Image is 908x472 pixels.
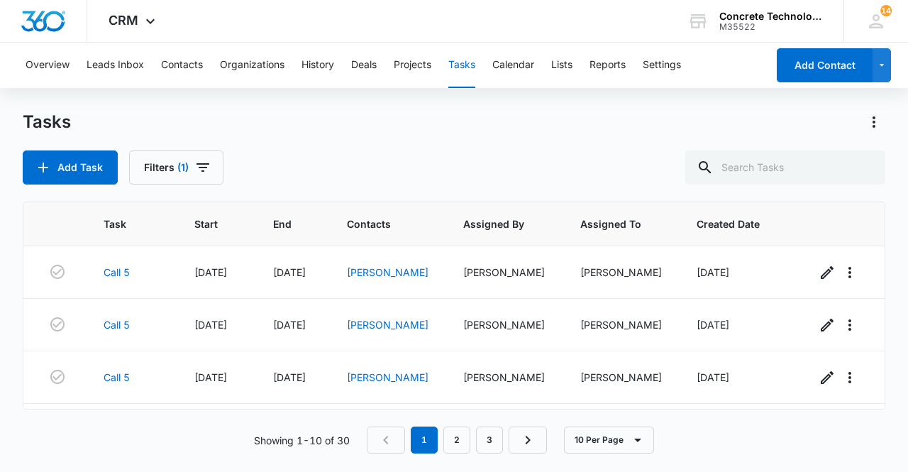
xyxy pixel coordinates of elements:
h1: Tasks [23,111,71,133]
nav: Pagination [367,427,547,454]
span: 14 [880,5,892,16]
button: Filters(1) [129,150,223,185]
span: [DATE] [697,266,729,278]
a: Call 5 [104,317,130,332]
button: Projects [394,43,431,88]
div: [PERSON_NAME] [580,370,663,385]
span: Assigned To [580,216,642,231]
button: Deals [351,43,377,88]
button: Reports [589,43,626,88]
span: [DATE] [697,319,729,331]
span: Start [194,216,218,231]
span: Contacts [347,216,409,231]
div: notifications count [880,5,892,16]
button: Tasks [448,43,475,88]
a: Call 5 [104,370,130,385]
span: CRM [109,13,138,28]
div: account id [719,22,823,32]
div: [PERSON_NAME] [463,370,546,385]
a: [PERSON_NAME] [347,319,428,331]
div: [PERSON_NAME] [463,265,546,280]
span: [DATE] [194,319,227,331]
span: [DATE] [697,371,729,383]
span: (1) [177,163,189,172]
div: [PERSON_NAME] [580,265,663,280]
a: Page 2 [443,427,470,454]
a: Call 5 [104,265,130,280]
em: 1 [411,427,438,454]
button: Settings [643,43,681,88]
button: Actions [863,111,885,133]
p: Showing 1-10 of 30 [254,433,350,448]
span: [DATE] [273,319,306,331]
span: Task [104,216,140,231]
a: [PERSON_NAME] [347,266,428,278]
span: Created Date [697,216,761,231]
span: [DATE] [194,266,227,278]
button: Add Task [23,150,118,185]
span: End [273,216,292,231]
a: [PERSON_NAME] [347,371,428,383]
button: Lists [551,43,572,88]
button: Contacts [161,43,203,88]
a: Page 3 [476,427,503,454]
button: Leads Inbox [87,43,144,88]
button: 10 Per Page [564,427,654,454]
div: [PERSON_NAME] [463,317,546,332]
button: Overview [26,43,70,88]
a: Next Page [509,427,547,454]
button: Calendar [492,43,534,88]
span: [DATE] [194,371,227,383]
span: [DATE] [273,371,306,383]
div: [PERSON_NAME] [580,317,663,332]
button: History [301,43,334,88]
span: [DATE] [273,266,306,278]
input: Search Tasks [685,150,885,185]
span: Assigned By [463,216,525,231]
button: Add Contact [777,48,873,82]
div: account name [719,11,823,22]
button: Organizations [220,43,284,88]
